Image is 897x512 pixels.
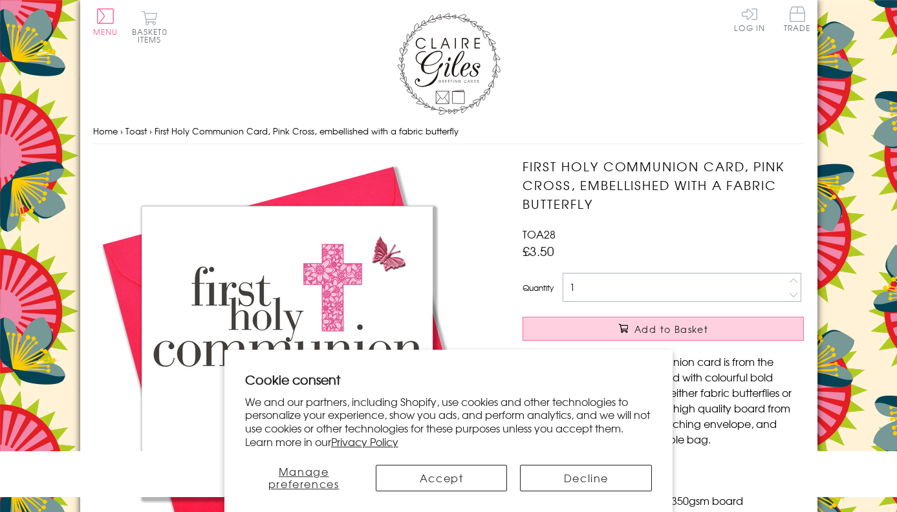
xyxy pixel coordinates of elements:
p: We and our partners, including Shopify, use cookies and other technologies to personalize your ex... [245,395,653,449]
h1: First Holy Communion Card, Pink Cross, embellished with a fabric butterfly [523,157,804,213]
a: Privacy Policy [331,434,398,449]
span: Manage preferences [268,464,340,491]
span: TOA28 [523,226,556,242]
a: Log In [734,6,765,32]
img: Claire Giles Greetings Cards [397,13,501,115]
span: £3.50 [523,242,554,260]
span: First Holy Communion Card, Pink Cross, embellished with a fabric butterfly [155,125,459,137]
span: › [120,125,123,137]
span: Trade [784,6,811,32]
button: Add to Basket [523,317,804,341]
a: Home [93,125,118,137]
span: Add to Basket [634,323,708,336]
button: Menu [93,8,118,36]
label: Quantity [523,282,554,293]
button: Decline [520,465,652,491]
span: › [149,125,152,137]
button: Manage preferences [245,465,363,491]
nav: breadcrumbs [93,118,805,145]
button: Accept [376,465,508,491]
h2: Cookie consent [245,370,653,389]
a: Trade [784,6,811,34]
span: Menu [93,26,118,37]
button: Basket0 items [132,10,168,43]
a: Toast [125,125,147,137]
span: 0 items [138,26,168,45]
